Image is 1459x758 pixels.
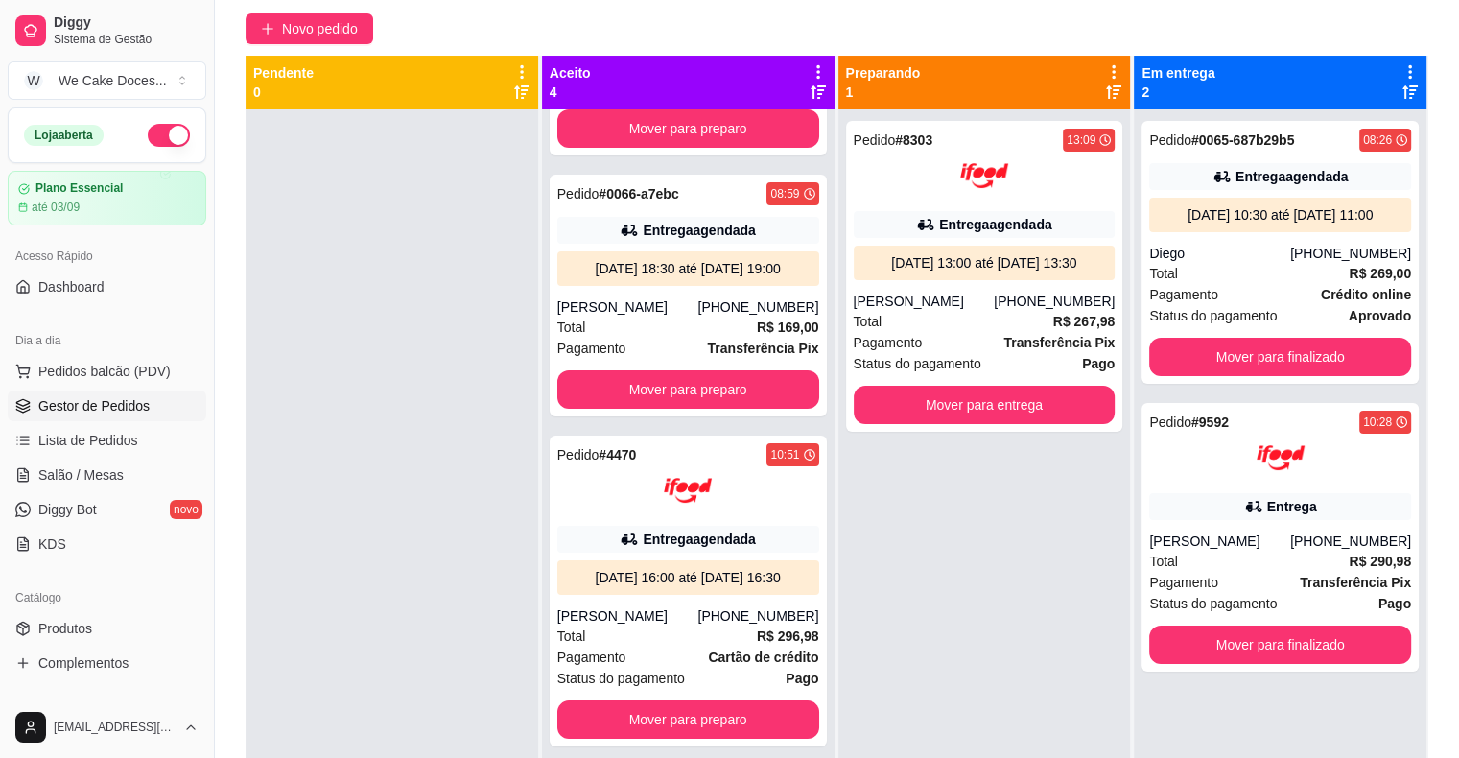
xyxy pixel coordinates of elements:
span: Total [557,626,586,647]
button: Select a team [8,61,206,100]
a: Produtos [8,613,206,644]
div: [PHONE_NUMBER] [994,292,1115,311]
a: Plano Essencialaté 03/09 [8,171,206,225]
div: Diego [1149,244,1290,263]
span: KDS [38,534,66,554]
button: Mover para finalizado [1149,626,1411,664]
strong: # 4470 [599,447,636,462]
p: 1 [846,83,921,102]
span: Pedido [1149,415,1191,430]
div: 10:28 [1363,415,1392,430]
div: [PERSON_NAME] [557,297,698,317]
span: Dashboard [38,277,105,296]
span: plus [261,22,274,36]
button: Alterar Status [148,124,190,147]
span: [EMAIL_ADDRESS][DOMAIN_NAME] [54,720,176,735]
strong: Pago [1082,356,1115,371]
div: 13:09 [1067,132,1095,148]
div: [PHONE_NUMBER] [697,606,818,626]
div: [PHONE_NUMBER] [697,297,818,317]
p: 0 [253,83,314,102]
strong: # 9592 [1191,415,1229,430]
div: 08:26 [1363,132,1392,148]
div: Entrega agendada [643,530,755,549]
strong: R$ 169,00 [757,320,819,335]
div: 10:51 [770,447,799,462]
div: We Cake Doces ... [59,71,167,90]
div: [DATE] 18:30 até [DATE] 19:00 [565,259,812,278]
button: Pedidos balcão (PDV) [8,356,206,387]
div: [PERSON_NAME] [1149,532,1290,551]
span: Pagamento [854,332,923,353]
img: ifood [664,466,712,514]
p: Em entrega [1141,63,1214,83]
span: Salão / Mesas [38,465,124,485]
strong: Pago [1378,596,1411,611]
span: Total [1149,263,1178,284]
button: Mover para preparo [557,370,819,409]
strong: # 0066-a7ebc [599,186,678,201]
a: Dashboard [8,272,206,302]
button: [EMAIL_ADDRESS][DOMAIN_NAME] [8,704,206,750]
span: Pedidos balcão (PDV) [38,362,171,381]
span: Status do pagamento [1149,593,1277,614]
span: Total [854,311,882,332]
button: Mover para preparo [557,109,819,148]
div: Dia a dia [8,325,206,356]
span: W [24,71,43,90]
div: [PERSON_NAME] [854,292,995,311]
a: Lista de Pedidos [8,425,206,456]
span: Status do pagamento [1149,305,1277,326]
span: Gestor de Pedidos [38,396,150,415]
span: Pagamento [557,647,626,668]
div: [PHONE_NUMBER] [1290,244,1411,263]
div: Entrega [1267,497,1317,516]
button: Mover para preparo [557,700,819,739]
a: Gestor de Pedidos [8,391,206,421]
div: [PHONE_NUMBER] [1290,532,1411,551]
strong: R$ 269,00 [1349,266,1411,281]
div: [PERSON_NAME] [557,606,698,626]
article: Plano Essencial [35,181,123,196]
div: Entrega agendada [1235,167,1348,186]
div: Entrega agendada [939,215,1051,234]
button: Novo pedido [246,13,373,44]
span: Pedido [854,132,896,148]
div: [DATE] 10:30 até [DATE] 11:00 [1157,205,1403,225]
strong: Transferência Pix [708,341,819,356]
div: [DATE] 16:00 até [DATE] 16:30 [565,568,812,587]
div: 08:59 [770,186,799,201]
span: Produtos [38,619,92,638]
button: Mover para entrega [854,386,1116,424]
span: Total [557,317,586,338]
a: KDS [8,529,206,559]
strong: Crédito online [1321,287,1411,302]
div: Catálogo [8,582,206,613]
span: Diggy [54,14,199,32]
strong: R$ 267,98 [1053,314,1116,329]
img: ifood [960,152,1008,200]
span: Pagamento [1149,284,1218,305]
strong: R$ 296,98 [757,628,819,644]
span: Pagamento [1149,572,1218,593]
strong: R$ 290,98 [1349,554,1411,569]
span: Status do pagamento [854,353,981,374]
span: Diggy Bot [38,500,97,519]
p: Pendente [253,63,314,83]
div: Entrega agendada [643,221,755,240]
span: Novo pedido [282,18,358,39]
span: Pedido [557,447,600,462]
img: ifood [1257,434,1305,482]
strong: # 8303 [895,132,932,148]
a: Salão / Mesas [8,460,206,490]
span: Status do pagamento [557,668,685,689]
span: Pedido [1149,132,1191,148]
strong: Cartão de crédito [708,650,818,665]
div: Acesso Rápido [8,241,206,272]
strong: aprovado [1349,308,1411,323]
p: 4 [550,83,591,102]
span: Total [1149,551,1178,572]
span: Sistema de Gestão [54,32,199,47]
p: 2 [1141,83,1214,102]
strong: Transferência Pix [1300,575,1411,590]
